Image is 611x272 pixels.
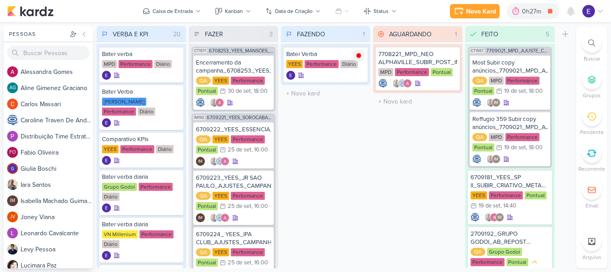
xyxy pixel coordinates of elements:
[198,216,203,220] p: IM
[102,135,181,143] div: Comparativo KPIs
[102,50,181,58] div: Bater verba
[228,260,251,266] div: 25 de set
[582,253,601,261] p: Arquivo
[198,160,203,164] p: IM
[221,213,229,222] img: Alessandra Gomes
[196,202,218,210] div: Pontual
[7,46,89,60] input: Buscar Pessoas
[580,128,604,136] p: Pendente
[209,48,274,53] span: 6708253_YEES_MANSÕES_SUBIR_PEÇAS_CAMPANHA
[170,30,184,39] div: 20
[286,71,295,80] div: Criador(a): Eduardo Quaresma
[193,48,207,53] span: CT1571
[196,230,271,246] div: 6709224_ YEES_IPA CLUB_AJUSTES_CAMPANHAS
[212,248,229,256] div: YEES
[472,155,481,164] img: Caroline Traven De Andrade
[586,202,598,210] p: Email
[471,213,479,222] div: Criador(a): Caroline Traven De Andrade
[102,173,181,181] div: Bater verba diaria
[451,30,461,39] div: 1
[497,216,502,220] p: IM
[489,77,504,85] div: MPD
[472,155,481,164] div: Criador(a): Caroline Traven De Andrade
[139,183,173,191] div: Performance
[486,98,495,107] img: Iara Santos
[215,98,224,107] img: Alessandra Gomes
[193,115,205,120] span: IM192
[472,133,487,141] div: QA
[471,213,479,222] img: Caroline Traven De Andrade
[305,60,339,68] div: Performance
[7,82,18,93] div: Aline Gimenez Graciano
[102,98,146,106] div: [PERSON_NAME]
[21,180,93,190] div: I a r a S a n t o s
[10,215,15,220] p: JV
[102,118,111,127] div: Criador(a): Eduardo Quaresma
[482,213,504,222] div: Colaboradores: Iara Santos, Alessandra Gomes, Isabella Machado Guimarães
[251,203,268,209] div: , 16:00
[215,157,224,166] img: Caroline Traven De Andrade
[102,251,111,260] img: Eduardo Quaresma
[484,213,493,222] img: Iara Santos
[472,87,494,95] div: Pontual
[102,60,117,68] div: MPD
[215,213,224,222] img: Caroline Traven De Andrade
[506,258,528,266] div: Pontual
[9,86,16,91] p: AG
[472,98,481,107] img: Caroline Traven De Andrade
[102,71,111,80] div: Criador(a): Eduardo Quaresma
[120,145,154,153] div: Performance
[210,98,219,107] img: Iara Santos
[395,68,429,76] div: Performance
[212,192,229,200] div: YEES
[486,48,550,53] span: 7709021_MPD_AJUSTE_COPY_ANÚNCIO
[378,79,387,88] div: Criador(a): Caroline Traven De Andrade
[542,30,553,39] div: 5
[156,145,174,153] div: Diário
[196,59,271,75] div: Encerramento da campanha_6708253_YEES_MANSÕES_SUBIR_PEÇAS_CAMPANHA
[450,4,500,18] button: Novo Kard
[479,203,501,209] div: 19 de set
[231,135,265,143] div: Performance
[576,33,607,63] li: Ctrl + F
[102,251,111,260] div: Criador(a): Eduardo Quaresma
[207,115,274,120] span: 6709221_YEES_SOROCABA_AJUSTES_CAMPANHAS_MIA
[472,143,494,151] div: Pontual
[196,213,205,222] div: Criador(a): Isabella Machado Guimarães
[251,88,267,94] div: , 18:00
[196,77,211,85] div: QA
[21,67,93,77] div: A l e s s a n d r a G o m e s
[208,98,224,107] div: Colaboradores: Iara Santos, Alessandra Gomes
[212,135,229,143] div: YEES
[578,165,605,173] p: Recorrente
[7,244,18,255] img: Levy Pessoa
[7,131,18,142] img: Distribuição Time Estratégico
[340,60,358,68] div: Diário
[196,174,271,190] div: 6709223_YEES_JR SAO PAULO_AJUSTES_CAMPANHAS
[7,115,18,125] img: Caroline Traven De Andrade
[490,213,499,222] img: Alessandra Gomes
[21,99,93,109] div: C a r l o s M a s s a r i
[251,260,268,266] div: , 16:00
[102,193,119,201] div: Diário
[266,30,276,39] div: 3
[471,258,505,266] div: Performance
[10,199,15,203] p: IM
[472,59,547,75] div: Most Subir copy anúncios_7709021_MPD_AJUSTE_COPY_ANÚNCIO
[196,157,205,166] div: Criador(a): Isabella Machado Guimarães
[489,133,504,141] div: MPD
[505,77,539,85] div: Performance
[208,157,229,166] div: Colaboradores: Iara Santos, Caroline Traven De Andrade, Alessandra Gomes
[231,192,265,200] div: Performance
[196,248,211,256] div: QA
[526,88,543,94] div: , 18:00
[504,88,526,94] div: 19 de set
[378,68,393,76] div: MPD
[484,155,501,164] div: Colaboradores: Iara Santos, Isabella Machado Guimarães
[378,79,387,88] img: Caroline Traven De Andrade
[228,203,251,209] div: 25 de set
[489,191,523,199] div: Performance
[492,155,501,164] div: Isabella Machado Guimarães
[102,203,111,212] div: Criador(a): Eduardo Quaresma
[119,60,153,68] div: Performance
